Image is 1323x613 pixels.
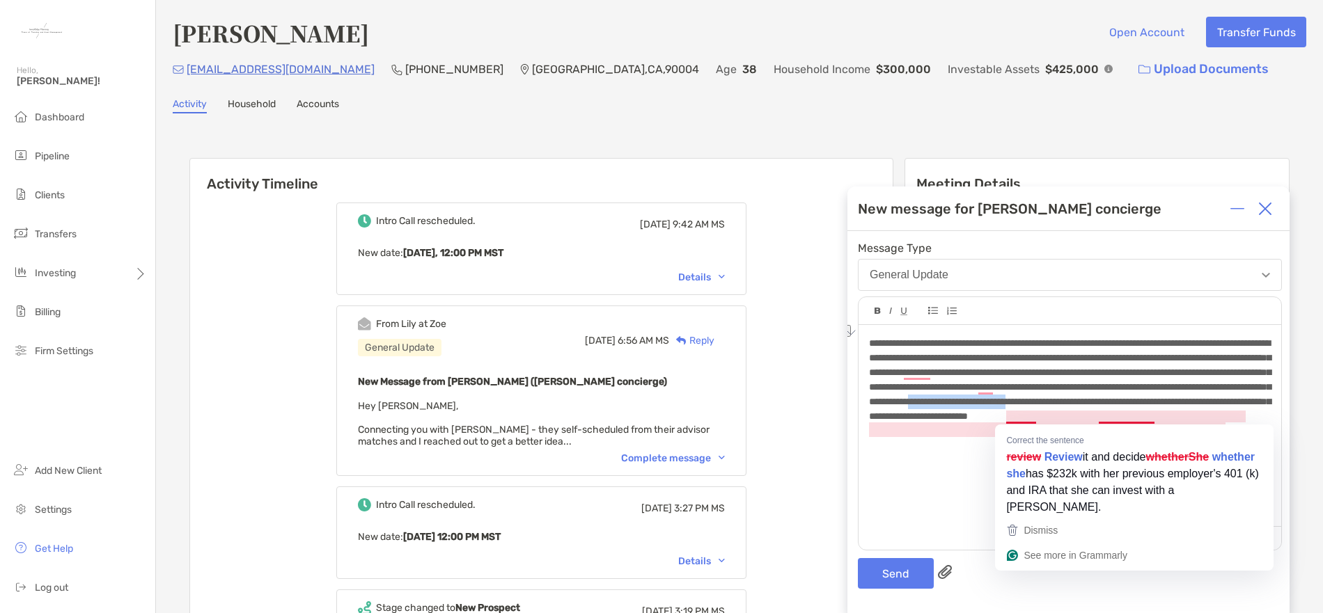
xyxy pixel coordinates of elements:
[13,303,29,319] img: billing icon
[678,555,725,567] div: Details
[13,108,29,125] img: dashboard icon
[916,175,1278,193] p: Meeting Details
[358,400,710,447] span: Hey [PERSON_NAME], Connecting you with [PERSON_NAME] - they self-scheduled from their advisor mat...
[1262,273,1270,278] img: Open dropdown arrow
[173,17,369,49] h4: [PERSON_NAME]
[742,61,757,78] p: 38
[35,150,70,162] span: Pipeline
[870,269,948,281] div: General Update
[187,61,375,78] p: [EMAIL_ADDRESS][DOMAIN_NAME]
[1230,202,1244,216] img: Expand or collapse
[358,376,667,388] b: New Message from [PERSON_NAME] ([PERSON_NAME] concierge)
[358,244,725,262] p: New date :
[900,308,907,315] img: Editor control icon
[673,218,725,230] span: 9:42 AM MS
[889,308,892,315] img: Editor control icon
[391,64,402,75] img: Phone Icon
[669,333,714,348] div: Reply
[621,452,725,464] div: Complete message
[641,502,672,514] span: [DATE]
[405,61,503,78] p: [PHONE_NUMBER]
[13,342,29,358] img: firm-settings icon
[1104,65,1113,73] img: Info Icon
[173,65,184,74] img: Email Icon
[858,259,1282,291] button: General Update
[35,228,77,240] span: Transfers
[376,499,476,511] div: Intro Call rescheduled.
[17,6,67,56] img: Zoe Logo
[13,147,29,164] img: pipeline icon
[719,456,725,460] img: Chevron icon
[674,502,725,514] span: 3:27 PM MS
[520,64,529,75] img: Location Icon
[716,61,737,78] p: Age
[35,189,65,201] span: Clients
[358,498,371,511] img: Event icon
[1129,54,1278,84] a: Upload Documents
[618,335,669,347] span: 6:56 AM MS
[13,186,29,202] img: clients icon
[719,275,725,279] img: Chevron icon
[358,214,371,228] img: Event icon
[532,61,699,78] p: [GEOGRAPHIC_DATA] , CA , 90004
[876,61,931,78] p: $300,000
[13,264,29,280] img: investing icon
[938,565,952,579] img: paperclip attachments
[640,218,671,230] span: [DATE]
[13,578,29,595] img: logout icon
[678,271,725,283] div: Details
[774,61,870,78] p: Household Income
[35,543,73,555] span: Get Help
[297,98,339,113] a: Accounts
[376,215,476,227] div: Intro Call rescheduled.
[35,306,61,318] span: Billing
[719,559,725,563] img: Chevron icon
[859,325,1281,536] div: To enrich screen reader interactions, please activate Accessibility in Grammarly extension settings
[13,539,29,556] img: get-help icon
[35,111,84,123] span: Dashboard
[858,200,1161,217] div: New message for [PERSON_NAME] concierge
[17,75,147,87] span: [PERSON_NAME]!
[1138,65,1150,74] img: button icon
[1206,17,1306,47] button: Transfer Funds
[403,247,503,259] b: [DATE], 12:00 PM MST
[358,528,725,546] p: New date :
[228,98,276,113] a: Household
[376,318,446,330] div: From Lily at Zoe
[35,267,76,279] span: Investing
[35,345,93,357] span: Firm Settings
[928,307,938,315] img: Editor control icon
[190,159,893,192] h6: Activity Timeline
[676,336,687,345] img: Reply icon
[173,98,207,113] a: Activity
[1098,17,1195,47] button: Open Account
[948,61,1040,78] p: Investable Assets
[13,500,29,517] img: settings icon
[858,558,934,589] button: Send
[35,504,72,516] span: Settings
[585,335,616,347] span: [DATE]
[358,339,441,356] div: General Update
[403,531,501,543] b: [DATE] 12:00 PM MST
[35,465,102,477] span: Add New Client
[875,308,881,315] img: Editor control icon
[13,461,29,478] img: add_new_client icon
[13,225,29,241] img: transfers icon
[358,317,371,331] img: Event icon
[1045,61,1099,78] p: $425,000
[858,241,1282,255] span: Message Type
[1258,202,1272,216] img: Close
[946,307,957,315] img: Editor control icon
[35,582,68,594] span: Log out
